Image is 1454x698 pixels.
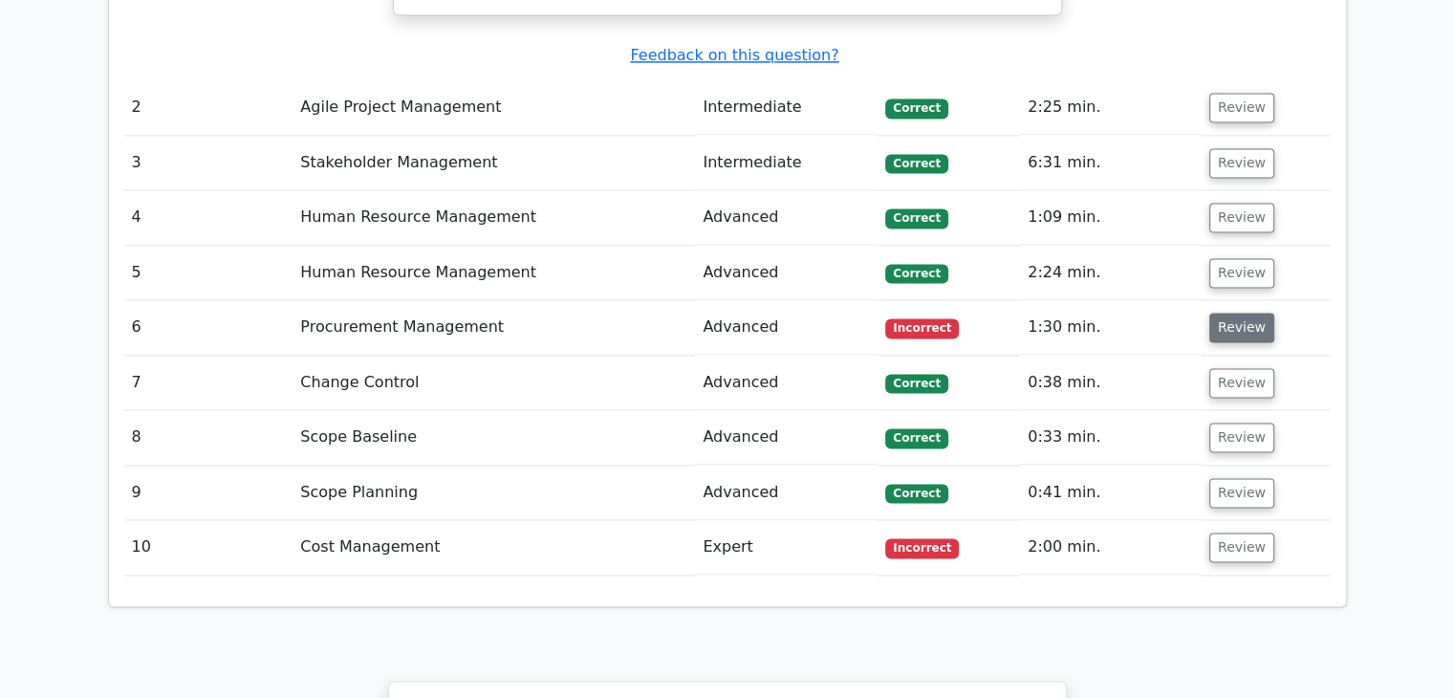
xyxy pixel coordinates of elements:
td: 7 [124,356,293,410]
span: Incorrect [885,318,959,338]
span: Correct [885,154,947,173]
span: Correct [885,484,947,503]
td: 2 [124,80,293,135]
button: Review [1209,148,1274,178]
span: Correct [885,98,947,118]
td: Advanced [695,410,878,465]
td: 6 [124,300,293,355]
button: Review [1209,533,1274,562]
button: Review [1209,478,1274,508]
td: 1:30 min. [1020,300,1202,355]
td: 0:33 min. [1020,410,1202,465]
span: Correct [885,428,947,447]
td: 2:00 min. [1020,520,1202,575]
span: Incorrect [885,538,959,557]
span: Correct [885,374,947,393]
a: Feedback on this question? [630,46,838,64]
td: 6:31 min. [1020,136,1202,190]
span: Correct [885,208,947,228]
td: Advanced [695,246,878,300]
td: 10 [124,520,293,575]
td: Intermediate [695,80,878,135]
td: 0:41 min. [1020,466,1202,520]
button: Review [1209,423,1274,452]
button: Review [1209,258,1274,288]
td: 9 [124,466,293,520]
button: Review [1209,313,1274,342]
td: Scope Baseline [293,410,695,465]
td: Advanced [695,190,878,245]
td: 2:24 min. [1020,246,1202,300]
td: Advanced [695,466,878,520]
td: Agile Project Management [293,80,695,135]
button: Review [1209,368,1274,398]
td: 0:38 min. [1020,356,1202,410]
td: Cost Management [293,520,695,575]
td: 1:09 min. [1020,190,1202,245]
td: Human Resource Management [293,246,695,300]
td: 8 [124,410,293,465]
td: Intermediate [695,136,878,190]
td: 2:25 min. [1020,80,1202,135]
td: Scope Planning [293,466,695,520]
td: Expert [695,520,878,575]
td: 4 [124,190,293,245]
td: Advanced [695,356,878,410]
td: 5 [124,246,293,300]
td: 3 [124,136,293,190]
span: Correct [885,264,947,283]
td: Stakeholder Management [293,136,695,190]
td: Procurement Management [293,300,695,355]
td: Change Control [293,356,695,410]
td: Advanced [695,300,878,355]
button: Review [1209,203,1274,232]
td: Human Resource Management [293,190,695,245]
button: Review [1209,93,1274,122]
